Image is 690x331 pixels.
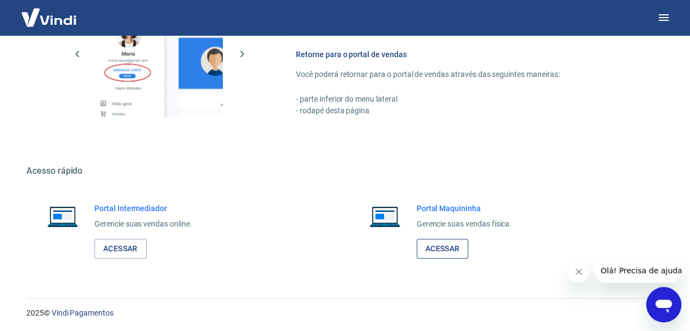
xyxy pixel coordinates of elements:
a: Acessar [417,239,469,259]
p: Você poderá retornar para o portal de vendas através das seguintes maneiras: [296,69,637,80]
img: Vindi [13,1,85,34]
a: Acessar [94,239,147,259]
h6: Retorne para o portal de vendas [296,49,637,60]
iframe: Mensagem da empresa [594,258,681,283]
iframe: Botão para abrir a janela de mensagens [646,287,681,322]
img: Imagem de um notebook aberto [362,203,408,229]
h6: Portal Intermediador [94,203,192,214]
iframe: Fechar mensagem [568,261,590,283]
a: Vindi Pagamentos [52,308,114,317]
span: Olá! Precisa de ajuda? [7,8,92,16]
p: Gerencie suas vendas online. [94,218,192,230]
p: - parte inferior do menu lateral [296,93,637,105]
h6: Portal Maquininha [417,203,512,214]
p: Gerencie suas vendas física. [417,218,512,230]
p: - rodapé desta página [296,105,637,117]
p: 2025 © [26,307,664,319]
h5: Acesso rápido [26,165,664,176]
img: Imagem de um notebook aberto [40,203,86,229]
